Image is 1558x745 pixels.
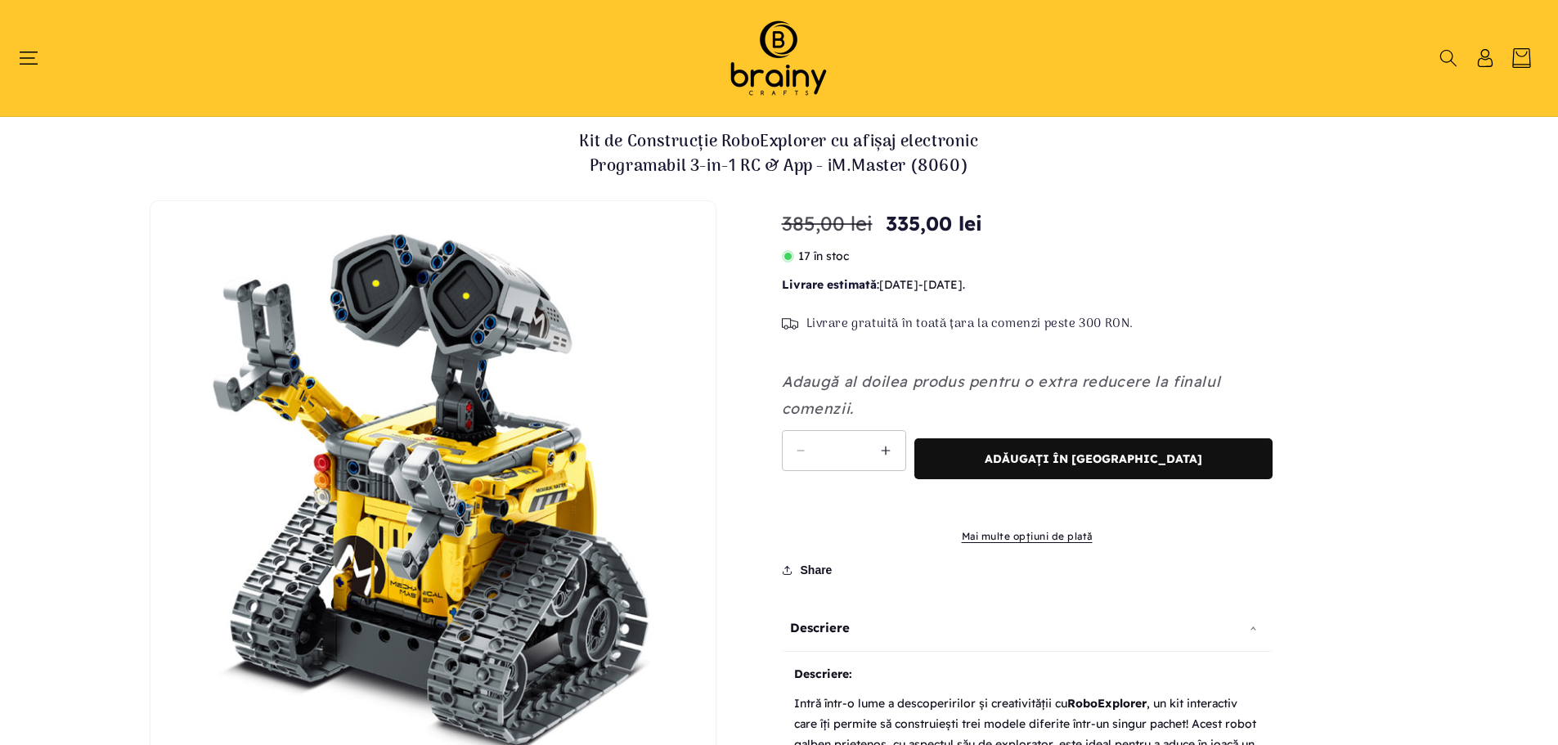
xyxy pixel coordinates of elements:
span: [DATE] [923,277,963,292]
span: 335,00 lei [886,209,982,238]
summary: Meniu [26,49,47,67]
p: : - . [782,275,1273,295]
b: Livrare estimată [782,277,877,292]
span: [DATE] [879,277,918,292]
summary: Căutați [1438,49,1458,67]
strong: RoboExplorer [1067,696,1147,711]
p: 17 în stoc [782,246,1273,267]
span: Adăugați în [GEOGRAPHIC_DATA] [985,452,1202,466]
span: Livrare gratuită în toată țara la comenzi peste 300 RON. [806,316,1134,333]
b: Descriere: [794,666,852,681]
button: Share [782,552,837,588]
button: Adăugați în [GEOGRAPHIC_DATA] [914,438,1273,479]
s: 385,00 lei [782,209,873,238]
a: Mai multe opțiuni de plată [782,529,1273,544]
h1: Kit de Construcție RoboExplorer cu afișaj electronic Programabil 3-in-1 RC & App - iM.Master (8060) [534,130,1025,179]
img: Brainy Crafts [709,16,848,100]
em: Adaugă al doilea produs pentru o extra reducere la finalul comenzii. [782,372,1221,417]
div: Descriere [782,604,1273,652]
